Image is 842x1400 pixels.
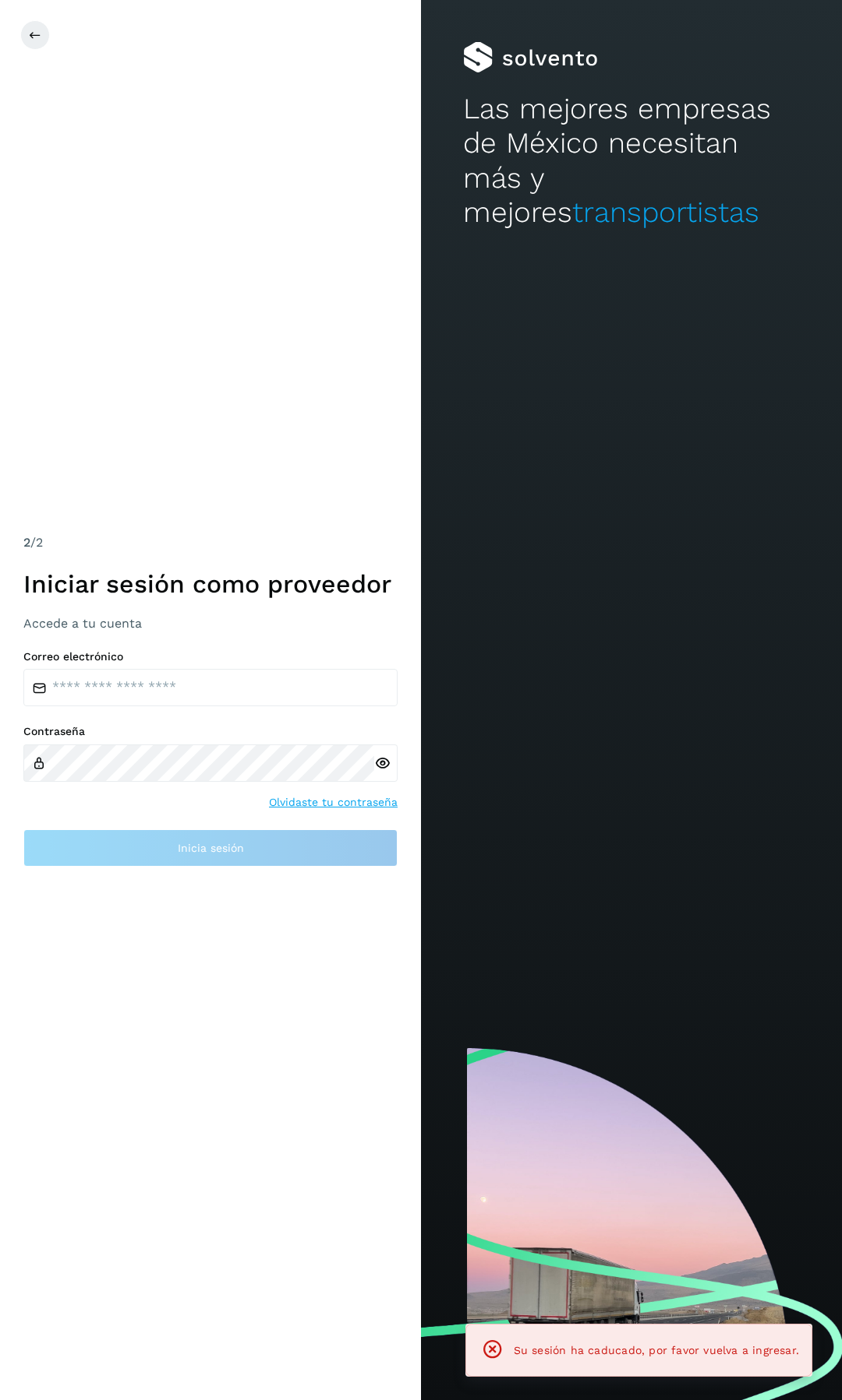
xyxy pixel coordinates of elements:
[178,842,244,853] span: Inicia sesión
[23,616,398,631] h3: Accede a tu cuenta
[23,535,30,550] span: 2
[463,92,800,230] h2: Las mejores empresas de México necesitan más y mejores
[23,725,398,738] label: Contraseña
[23,533,398,552] div: /2
[23,569,398,599] h1: Iniciar sesión como proveedor
[572,195,759,229] span: transportistas
[23,650,398,663] label: Correo electrónico
[269,794,398,811] a: Olvidaste tu contraseña
[23,829,398,867] button: Inicia sesión
[514,1344,799,1356] span: Su sesión ha caducado, por favor vuelva a ingresar.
